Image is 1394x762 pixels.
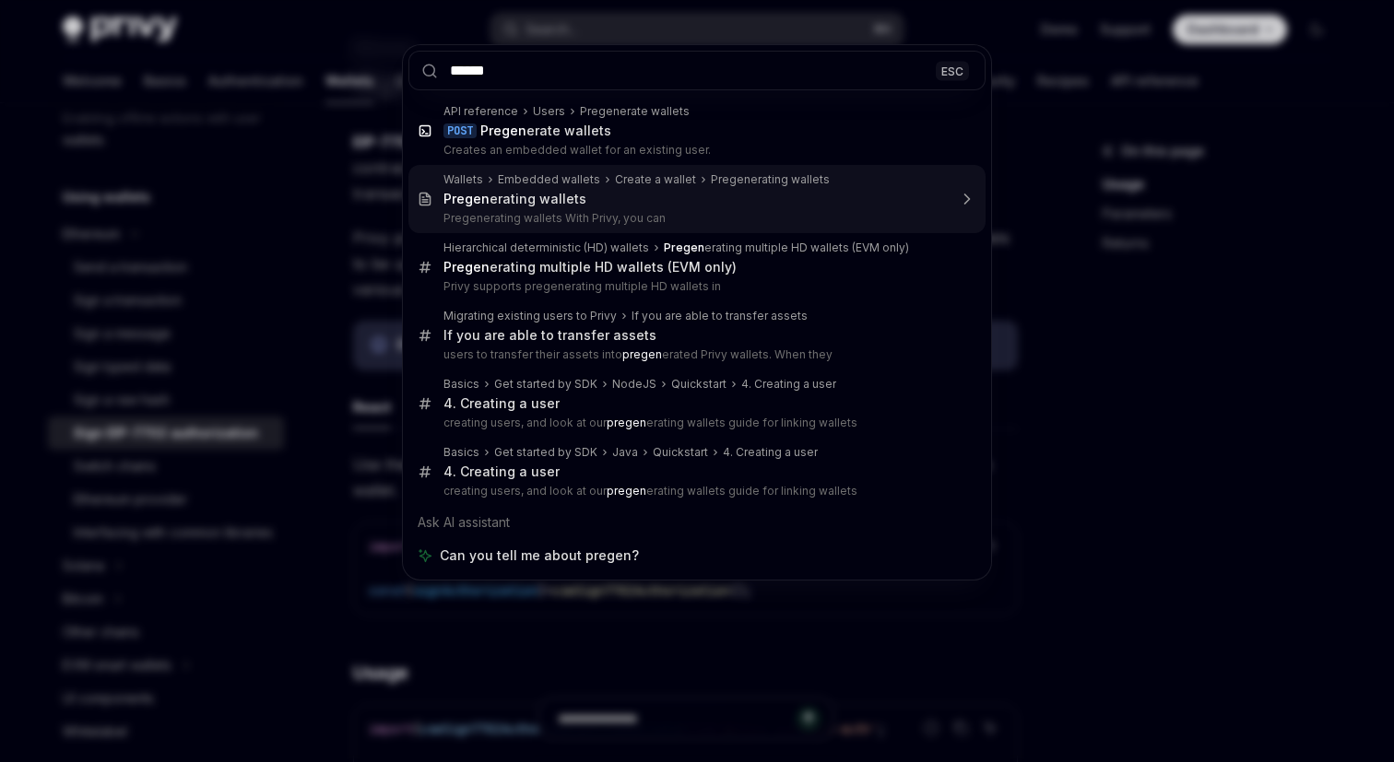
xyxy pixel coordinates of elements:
p: creating users, and look at our erating wallets guide for linking wallets [443,484,947,498]
div: ESC [936,61,969,80]
div: 4. Creating a user [443,463,560,480]
div: Get started by SDK [494,377,597,392]
b: pregen [607,484,646,498]
div: NodeJS [612,377,656,392]
b: pregen [607,416,646,429]
span: Can you tell me about pregen? [440,546,639,565]
div: Embedded wallets [498,172,600,187]
div: erate wallets [480,123,611,139]
div: Wallets [443,172,483,187]
div: Quickstart [653,445,708,460]
p: Creates an embedded wallet for an existing user. [443,143,947,158]
div: Ask AI assistant [408,506,986,539]
div: If you are able to transfer assets [443,327,656,344]
div: Basics [443,445,479,460]
p: Pregenerating wallets With Privy, you can [443,211,947,226]
b: Pregen [443,191,490,206]
div: POST [443,123,477,138]
div: Basics [443,377,479,392]
div: Users [533,104,565,119]
div: Hierarchical deterministic (HD) wallets [443,240,649,255]
div: Quickstart [671,377,727,392]
div: erating multiple HD wallets (EVM only) [443,259,737,275]
div: Java [612,445,638,460]
div: API reference [443,104,518,119]
div: 4. Creating a user [723,445,818,460]
div: 4. Creating a user [741,377,836,392]
p: users to transfer their assets into erated Privy wallets. When they [443,347,947,362]
b: Pregen [664,240,704,254]
div: 4. Creating a user [443,395,560,412]
b: Pregen [480,123,526,138]
p: creating users, and look at our erating wallets guide for linking wallets [443,416,947,430]
div: Migrating existing users to Privy [443,309,617,323]
div: Pregenerating wallets [711,172,830,187]
div: erating multiple HD wallets (EVM only) [664,240,909,255]
b: pregen [622,347,662,361]
div: erating wallets [443,191,586,207]
b: Pregen [443,259,490,275]
div: Pregenerate wallets [580,104,690,119]
div: Get started by SDK [494,445,597,460]
p: Privy supports pregenerating multiple HD wallets in [443,279,947,294]
div: Create a wallet [615,172,696,187]
div: If you are able to transfer assets [632,309,808,323]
